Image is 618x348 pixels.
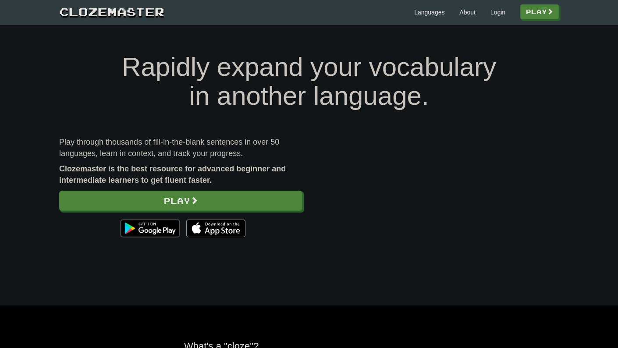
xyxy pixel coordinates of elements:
a: Play [59,191,302,211]
p: Play through thousands of fill-in-the-blank sentences in over 50 languages, learn in context, and... [59,137,302,159]
a: Clozemaster [59,4,164,20]
a: About [459,8,476,17]
strong: Clozemaster is the best resource for advanced beginner and intermediate learners to get fluent fa... [59,164,286,185]
a: Login [490,8,505,17]
a: Play [520,4,559,19]
img: Download_on_the_App_Store_Badge_US-UK_135x40-25178aeef6eb6b83b96f5f2d004eda3bffbb37122de64afbaef7... [186,220,245,237]
img: Get it on Google Play [116,215,184,241]
a: Languages [414,8,444,17]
